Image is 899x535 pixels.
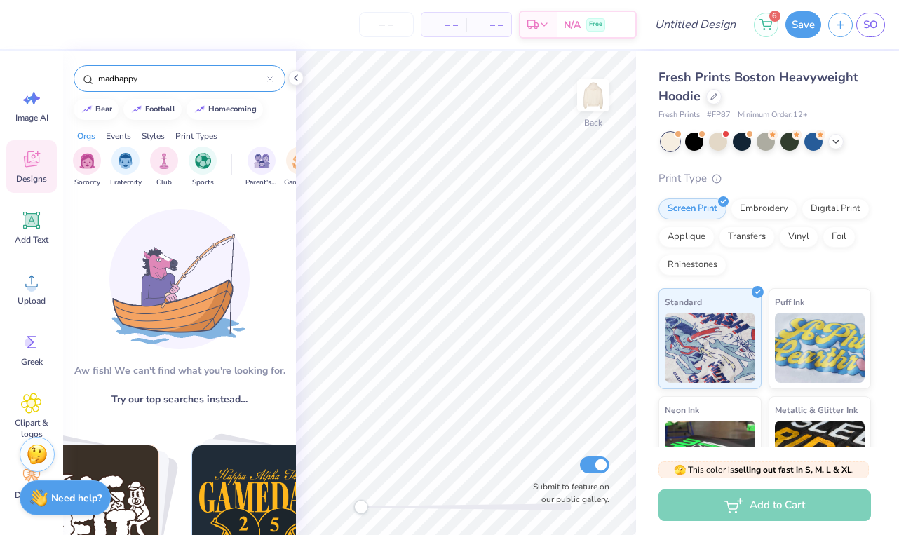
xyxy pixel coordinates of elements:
[81,105,93,114] img: trend_line.gif
[109,209,250,349] img: Loading...
[738,109,808,121] span: Minimum Order: 12 +
[284,147,316,188] button: filter button
[79,153,95,169] img: Sorority Image
[579,81,607,109] img: Back
[674,463,686,477] span: 🫣
[658,198,726,219] div: Screen Print
[644,11,747,39] input: Untitled Design
[731,198,797,219] div: Embroidery
[8,417,55,440] span: Clipart & logos
[863,17,878,33] span: SO
[18,295,46,306] span: Upload
[354,500,368,514] div: Accessibility label
[175,130,217,142] div: Print Types
[194,105,205,114] img: trend_line.gif
[292,153,309,169] img: Game Day Image
[131,105,142,114] img: trend_line.gif
[245,177,278,188] span: Parent's Weekend
[779,226,818,248] div: Vinyl
[658,226,715,248] div: Applique
[156,153,172,169] img: Club Image
[584,116,602,129] div: Back
[785,11,821,38] button: Save
[658,69,858,104] span: Fresh Prints Boston Heavyweight Hoodie
[111,392,248,407] span: Try our top searches instead…
[525,480,609,506] label: Submit to feature on our public gallery.
[719,226,775,248] div: Transfers
[51,492,102,505] strong: Need help?
[769,11,780,22] span: 6
[707,109,731,121] span: # FP87
[74,99,119,120] button: bear
[110,147,142,188] button: filter button
[150,147,178,188] div: filter for Club
[118,153,133,169] img: Fraternity Image
[189,147,217,188] div: filter for Sports
[74,363,285,378] div: Aw fish! We can't find what you're looking for.
[775,313,865,383] img: Puff Ink
[284,177,316,188] span: Game Day
[142,130,165,142] div: Styles
[734,464,852,475] strong: selling out fast in S, M, L & XL
[21,356,43,367] span: Greek
[665,402,699,417] span: Neon Ink
[775,421,865,491] img: Metallic & Glitter Ink
[823,226,856,248] div: Foil
[73,147,101,188] button: filter button
[74,177,100,188] span: Sorority
[284,147,316,188] div: filter for Game Day
[77,130,95,142] div: Orgs
[589,20,602,29] span: Free
[674,463,854,476] span: This color is .
[15,112,48,123] span: Image AI
[156,177,172,188] span: Club
[73,147,101,188] div: filter for Sorority
[754,13,778,37] button: 6
[245,147,278,188] button: filter button
[658,170,871,187] div: Print Type
[254,153,270,169] img: Parent's Weekend Image
[192,177,214,188] span: Sports
[195,153,211,169] img: Sports Image
[15,234,48,245] span: Add Text
[110,177,142,188] span: Fraternity
[150,147,178,188] button: filter button
[658,255,726,276] div: Rhinestones
[564,18,581,32] span: N/A
[16,173,47,184] span: Designs
[856,13,885,37] a: SO
[475,18,503,32] span: – –
[145,105,175,113] div: football
[430,18,458,32] span: – –
[802,198,870,219] div: Digital Print
[665,421,755,491] img: Neon Ink
[665,294,702,309] span: Standard
[208,105,257,113] div: homecoming
[15,489,48,501] span: Decorate
[775,294,804,309] span: Puff Ink
[95,105,112,113] div: bear
[106,130,131,142] div: Events
[97,72,267,86] input: Try "Alpha"
[123,99,182,120] button: football
[245,147,278,188] div: filter for Parent's Weekend
[359,12,414,37] input: – –
[189,147,217,188] button: filter button
[658,109,700,121] span: Fresh Prints
[665,313,755,383] img: Standard
[110,147,142,188] div: filter for Fraternity
[187,99,263,120] button: homecoming
[775,402,858,417] span: Metallic & Glitter Ink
